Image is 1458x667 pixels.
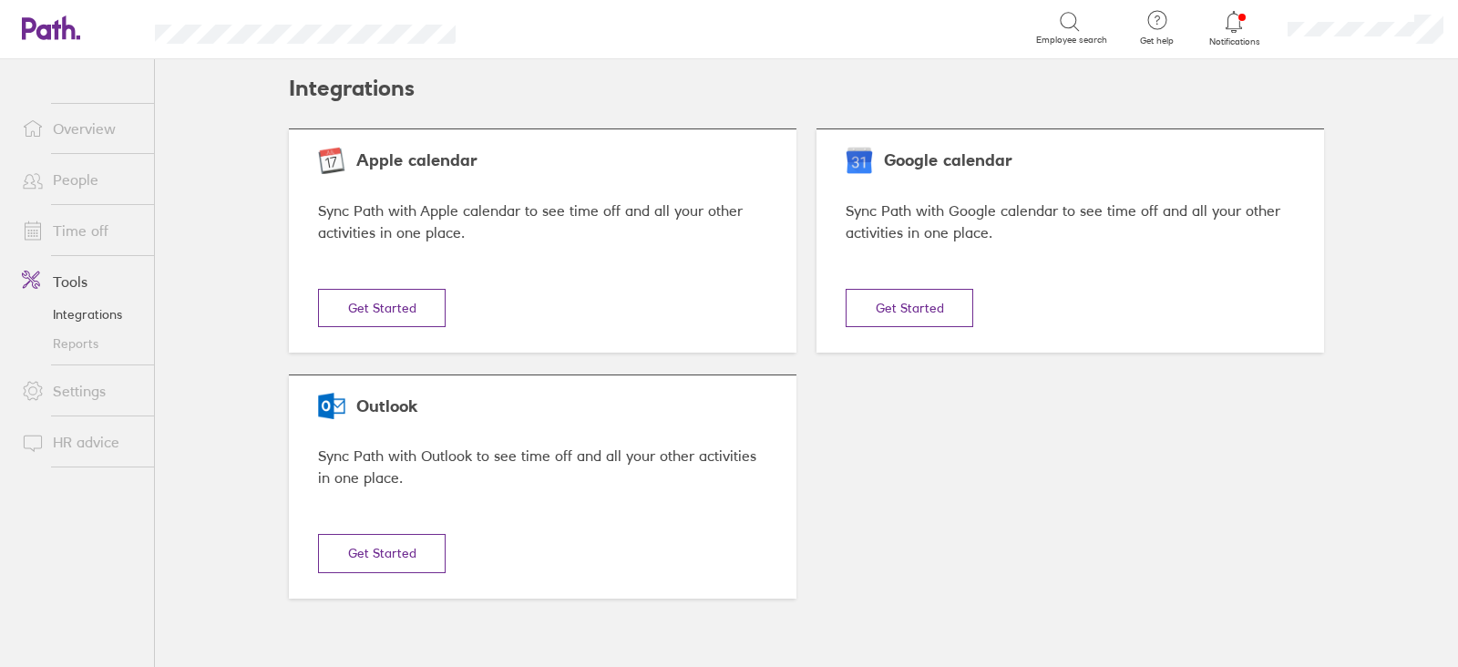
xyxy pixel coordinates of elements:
div: Sync Path with Apple calendar to see time off and all your other activities in one place. [318,200,767,245]
a: HR advice [7,424,154,460]
div: Apple calendar [318,151,767,170]
a: Overview [7,110,154,147]
span: Employee search [1036,35,1107,46]
div: Search [505,19,551,36]
div: Sync Path with Google calendar to see time off and all your other activities in one place. [846,200,1295,245]
a: Settings [7,373,154,409]
div: Sync Path with Outlook to see time off and all your other activities in one place. [318,445,767,490]
a: Reports [7,329,154,358]
span: Get help [1127,36,1186,46]
h2: Integrations [289,59,415,118]
button: Get Started [318,289,446,327]
a: People [7,161,154,198]
div: Outlook [318,397,767,416]
button: Get Started [318,534,446,572]
a: Notifications [1205,9,1264,47]
a: Tools [7,263,154,300]
span: Notifications [1205,36,1264,47]
a: Time off [7,212,154,249]
button: Get Started [846,289,973,327]
a: Integrations [7,300,154,329]
div: Google calendar [846,151,1295,170]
